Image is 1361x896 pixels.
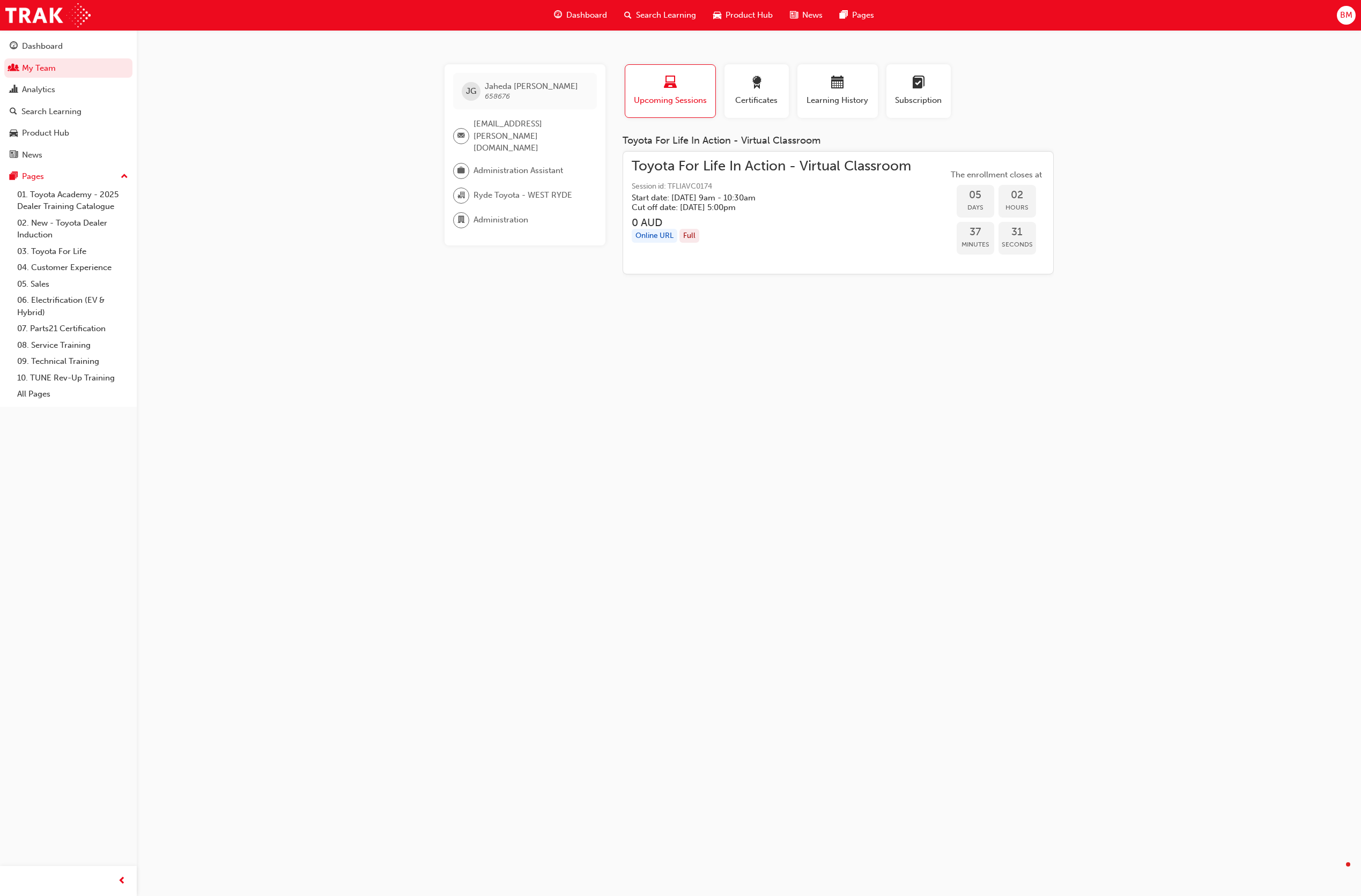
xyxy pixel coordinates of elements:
span: email-icon [457,129,465,143]
span: 05 [957,189,994,201]
span: Administration Assistant [474,165,563,177]
span: laptop-icon [664,76,677,91]
h5: Start date: [DATE] 9am - 10:30am [632,193,894,203]
a: 03. Toyota For Life [13,243,132,260]
span: pages-icon [840,9,848,22]
div: Full [679,229,699,243]
span: chart-icon [10,85,18,95]
span: news-icon [10,151,18,160]
span: Hours [998,201,1036,214]
a: 04. Customer Experience [13,259,132,276]
span: Certificates [733,94,781,107]
a: pages-iconPages [831,4,883,26]
button: Pages [4,167,132,186]
span: Dashboard [566,9,607,21]
span: guage-icon [554,9,562,22]
a: 07. Parts21 Certification [13,320,132,337]
a: All Pages [13,386,132,402]
span: learningplan-icon [912,76,925,91]
span: Learning History [805,94,870,107]
div: Toyota For Life In Action - Virtual Classroom [623,135,1054,147]
span: 658676 [485,92,510,101]
div: Online URL [632,229,677,243]
a: 10. TUNE Rev-Up Training [13,370,132,386]
a: Toyota For Life In Action - Virtual ClassroomSession id: TFLIAVC0174Start date: [DATE] 9am - 10:3... [632,160,1045,266]
span: guage-icon [10,42,18,51]
span: Subscription [894,94,943,107]
span: prev-icon [118,875,126,888]
span: Minutes [957,238,994,251]
div: Pages [22,170,44,183]
button: Learning History [797,64,878,118]
span: car-icon [10,129,18,138]
span: 37 [957,226,994,238]
a: 09. Technical Training [13,353,132,370]
a: 01. Toyota Academy - 2025 Dealer Training Catalogue [13,186,132,215]
span: car-icon [713,9,721,22]
a: news-iconNews [781,4,831,26]
h3: 0 AUD [632,216,911,229]
span: Seconds [998,238,1036,251]
a: car-iconProduct Hub [705,4,781,26]
span: [EMAIL_ADDRESS][PERSON_NAME][DOMAIN_NAME] [474,118,588,154]
a: Dashboard [4,36,132,56]
span: Jaheda [PERSON_NAME] [485,81,578,91]
span: calendar-icon [831,76,844,91]
a: My Team [4,58,132,78]
span: News [802,9,823,21]
span: department-icon [457,213,465,227]
span: briefcase-icon [457,164,465,178]
a: 08. Service Training [13,337,132,354]
a: search-iconSearch Learning [616,4,705,26]
a: 05. Sales [13,276,132,293]
div: News [22,149,42,161]
span: Toyota For Life In Action - Virtual Classroom [632,160,911,173]
span: JG [466,85,476,98]
div: Analytics [22,84,55,96]
a: Product Hub [4,123,132,143]
button: Certificates [724,64,789,118]
iframe: Intercom live chat [1325,860,1350,885]
span: search-icon [624,9,632,22]
div: Dashboard [22,40,63,53]
span: Upcoming Sessions [633,94,707,107]
span: BM [1340,9,1352,21]
a: News [4,145,132,165]
div: Product Hub [22,127,69,139]
span: 02 [998,189,1036,201]
span: Ryde Toyota - WEST RYDE [474,189,572,201]
a: Search Learning [4,102,132,122]
a: guage-iconDashboard [545,4,616,26]
button: DashboardMy TeamAnalyticsSearch LearningProduct HubNews [4,34,132,167]
span: people-icon [10,64,18,73]
span: up-icon [121,170,128,184]
button: Upcoming Sessions [625,64,716,118]
span: 31 [998,226,1036,238]
span: Search Learning [636,9,696,21]
span: award-icon [750,76,763,91]
button: BM [1337,6,1356,25]
a: Analytics [4,80,132,100]
a: 06. Electrification (EV & Hybrid) [13,292,132,320]
span: The enrollment closes at [948,169,1045,181]
span: organisation-icon [457,189,465,203]
span: Days [957,201,994,214]
span: Pages [852,9,874,21]
span: news-icon [790,9,798,22]
h5: Cut off date: [DATE] 5:00pm [632,203,894,212]
span: search-icon [10,107,17,117]
span: pages-icon [10,172,18,182]
span: Administration [474,214,528,226]
img: Trak [5,3,91,27]
div: Search Learning [21,106,82,118]
span: Session id: TFLIAVC0174 [632,181,911,193]
button: Subscription [886,64,951,118]
a: 02. New - Toyota Dealer Induction [13,215,132,243]
span: Product Hub [726,9,773,21]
